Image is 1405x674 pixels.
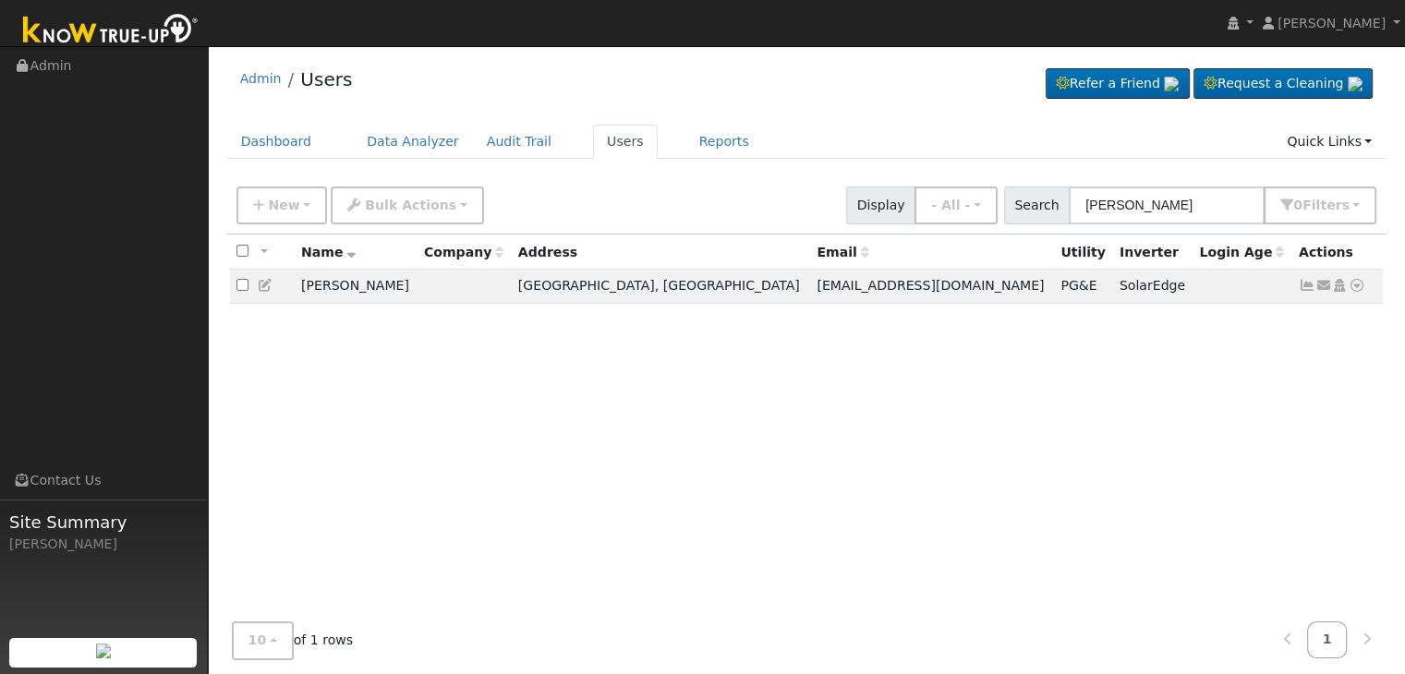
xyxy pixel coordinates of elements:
a: Users [300,68,352,90]
button: - All - [914,187,998,224]
a: Refer a Friend [1046,68,1190,100]
a: Admin [240,71,282,86]
div: Utility [1060,243,1106,262]
a: johnandanna6812@gmail.com [1315,276,1332,295]
span: Filter [1302,198,1350,212]
div: Address [518,243,804,262]
a: 1 [1307,622,1348,658]
a: Request a Cleaning [1193,68,1373,100]
a: Reports [685,125,763,159]
span: Email [817,245,868,259]
span: Company name [424,245,503,259]
img: retrieve [1164,77,1179,91]
span: SolarEdge [1120,278,1185,293]
span: Name [301,245,356,259]
td: [GEOGRAPHIC_DATA], [GEOGRAPHIC_DATA] [512,270,811,304]
span: of 1 rows [232,622,354,660]
span: Days since last login [1199,245,1284,259]
div: [PERSON_NAME] [9,535,198,554]
a: Users [593,125,658,159]
div: Inverter [1120,243,1187,262]
span: Search [1004,187,1070,224]
button: 10 [232,622,294,660]
a: Show Graph [1299,278,1315,293]
span: Bulk Actions [365,198,456,212]
button: New [236,187,328,224]
span: Site Summary [9,510,198,535]
div: Actions [1299,243,1376,262]
input: Search [1069,187,1265,224]
img: retrieve [1348,77,1363,91]
span: 10 [248,633,267,648]
a: Edit User [258,278,274,293]
img: Know True-Up [14,10,208,52]
button: Bulk Actions [331,187,483,224]
span: s [1341,198,1349,212]
span: [EMAIL_ADDRESS][DOMAIN_NAME] [817,278,1044,293]
a: Data Analyzer [353,125,473,159]
span: New [268,198,299,212]
a: Other actions [1349,276,1365,295]
span: [PERSON_NAME] [1278,16,1386,30]
img: retrieve [96,644,111,658]
a: Quick Links [1273,125,1386,159]
td: [PERSON_NAME] [295,270,418,304]
span: PG&E [1060,278,1096,293]
a: Login As [1331,278,1348,293]
span: Display [846,187,915,224]
a: Dashboard [227,125,326,159]
a: Audit Trail [473,125,565,159]
button: 0Filters [1264,187,1376,224]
